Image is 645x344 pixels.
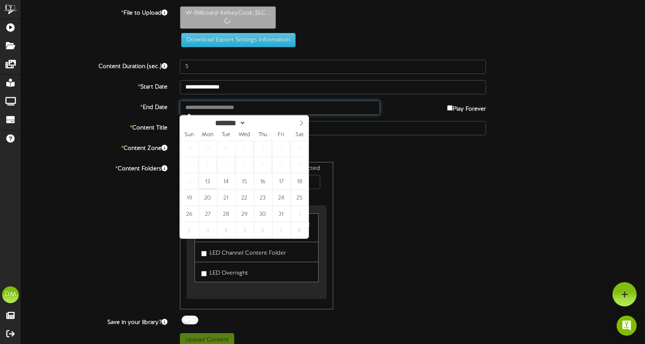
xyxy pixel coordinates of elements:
span: October 24, 2025 [272,190,290,206]
span: October 27, 2025 [199,206,217,222]
input: Title of this Content [180,121,486,135]
span: October 11, 2025 [291,157,309,173]
span: September 29, 2025 [199,141,217,157]
label: Start Date [15,80,174,91]
span: October 17, 2025 [272,173,290,190]
label: Play Forever [447,101,486,114]
span: October 5, 2025 [180,157,198,173]
span: October 26, 2025 [180,206,198,222]
span: October 1, 2025 [235,141,253,157]
span: October 18, 2025 [291,173,309,190]
span: October 6, 2025 [199,157,217,173]
span: November 8, 2025 [291,222,309,238]
span: October 28, 2025 [217,206,235,222]
button: Download Export Settings Information [181,33,296,47]
span: November 5, 2025 [235,222,253,238]
span: October 4, 2025 [291,141,309,157]
div: Open Intercom Messenger [617,316,637,336]
span: October 31, 2025 [272,206,290,222]
span: November 2, 2025 [180,222,198,238]
span: October 15, 2025 [235,173,253,190]
span: October 30, 2025 [254,206,272,222]
input: Year [246,119,276,127]
span: October 3, 2025 [272,141,290,157]
span: Thu [253,132,272,138]
span: Tue [217,132,235,138]
span: October 25, 2025 [291,190,309,206]
span: Sun [180,132,198,138]
span: Mon [198,132,217,138]
label: Content Zone [15,142,174,153]
span: October 10, 2025 [272,157,290,173]
span: November 1, 2025 [291,206,309,222]
input: LED Overnight [201,271,207,276]
span: October 19, 2025 [180,190,198,206]
label: LED Channel Content Folder [201,246,286,258]
span: October 8, 2025 [235,157,253,173]
span: October 22, 2025 [235,190,253,206]
label: End Date [15,101,174,112]
input: LED Channel Content Folder [201,251,207,256]
span: October 7, 2025 [217,157,235,173]
span: September 30, 2025 [217,141,235,157]
span: October 23, 2025 [254,190,272,206]
span: October 20, 2025 [199,190,217,206]
span: September 28, 2025 [180,141,198,157]
span: October 21, 2025 [217,190,235,206]
label: LED Overnight [201,266,248,278]
a: Download Export Settings Information [177,37,296,43]
span: November 3, 2025 [199,222,217,238]
span: Wed [235,132,253,138]
span: November 6, 2025 [254,222,272,238]
label: Content Folders [15,162,174,173]
label: Content Title [15,121,174,132]
span: October 9, 2025 [254,157,272,173]
span: October 29, 2025 [235,206,253,222]
span: Sat [290,132,309,138]
span: October 16, 2025 [254,173,272,190]
div: DM [2,286,19,303]
span: October 12, 2025 [180,173,198,190]
span: Fri [272,132,290,138]
span: November 7, 2025 [272,222,290,238]
span: October 13, 2025 [199,173,217,190]
span: October 14, 2025 [217,173,235,190]
input: Play Forever [447,105,453,111]
label: Content Duration (sec.) [15,60,174,71]
span: October 2, 2025 [254,141,272,157]
label: File to Upload [15,6,174,18]
span: November 4, 2025 [217,222,235,238]
label: Save in your library? [15,316,174,327]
